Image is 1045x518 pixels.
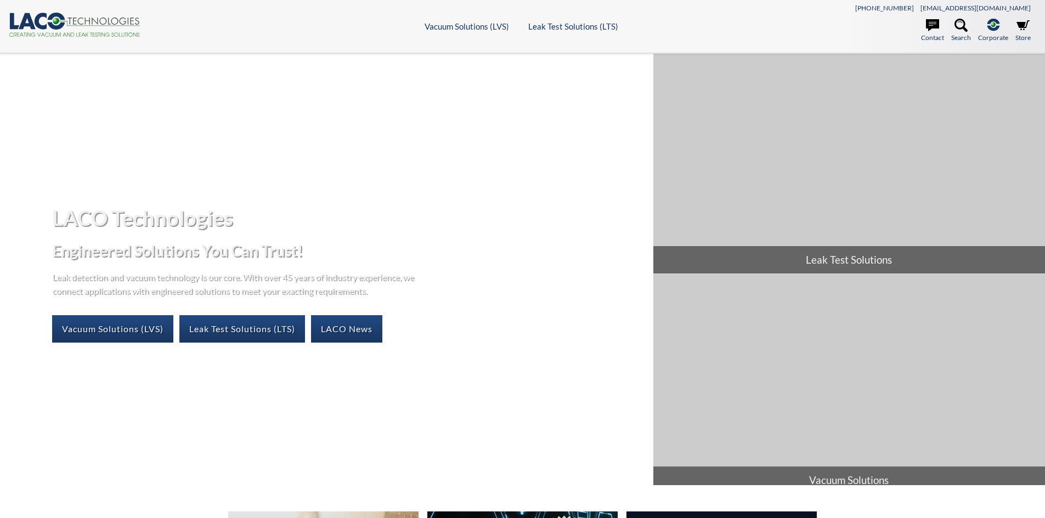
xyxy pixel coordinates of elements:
a: Vacuum Solutions (LVS) [52,315,173,343]
a: Store [1015,19,1031,43]
a: Contact [921,19,944,43]
a: Leak Test Solutions (LTS) [179,315,305,343]
h2: Engineered Solutions You Can Trust! [52,241,644,261]
a: Leak Test Solutions (LTS) [528,21,618,31]
a: Leak Test Solutions [653,54,1045,274]
a: Search [951,19,971,43]
a: Vacuum Solutions [653,274,1045,494]
span: Corporate [978,32,1008,43]
a: Vacuum Solutions (LVS) [425,21,509,31]
a: LACO News [311,315,382,343]
a: [PHONE_NUMBER] [855,4,914,12]
a: [EMAIL_ADDRESS][DOMAIN_NAME] [920,4,1031,12]
h1: LACO Technologies [52,204,644,231]
p: Leak detection and vacuum technology is our core. With over 45 years of industry experience, we c... [52,270,420,298]
span: Leak Test Solutions [653,246,1045,274]
span: Vacuum Solutions [653,466,1045,494]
